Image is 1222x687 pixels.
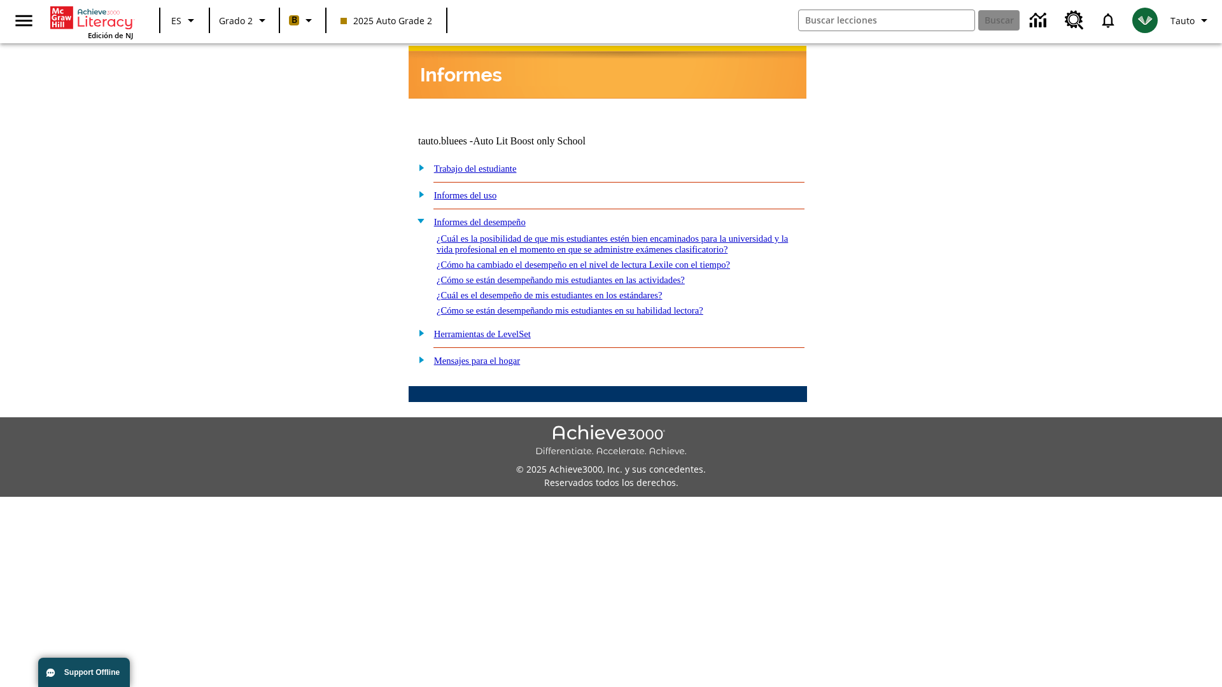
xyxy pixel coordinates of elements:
button: Lenguaje: ES, Selecciona un idioma [164,9,205,32]
a: Informes del desempeño [434,217,526,227]
a: ¿Cuál es la posibilidad de que mis estudiantes estén bien encaminados para la universidad y la vi... [437,233,788,254]
button: Grado: Grado 2, Elige un grado [214,9,275,32]
input: Buscar campo [799,10,974,31]
div: Portada [50,4,133,40]
span: Grado 2 [219,14,253,27]
img: plus.gif [412,327,425,338]
span: Edición de NJ [88,31,133,40]
button: Abrir el menú lateral [5,2,43,39]
td: tauto.bluees - [418,135,652,147]
button: Perfil/Configuración [1165,9,1217,32]
a: ¿Cómo ha cambiado el desempeño en el nivel de lectura Lexile con el tiempo? [437,260,730,270]
a: Informes del uso [434,190,497,200]
img: avatar image [1132,8,1158,33]
span: 2025 Auto Grade 2 [341,14,432,27]
a: Trabajo del estudiante [434,163,517,174]
a: Herramientas de LevelSet [434,329,531,339]
span: ES [171,14,181,27]
img: plus.gif [412,162,425,173]
a: Notificaciones [1092,4,1125,37]
span: Tauto [1170,14,1195,27]
a: Mensajes para el hogar [434,356,521,366]
a: Centro de información [1022,3,1057,38]
img: plus.gif [412,188,425,200]
span: Support Offline [64,668,120,677]
nobr: Auto Lit Boost only School [473,135,586,146]
button: Boost El color de la clase es anaranjado claro. Cambiar el color de la clase. [284,9,321,32]
a: Centro de recursos, Se abrirá en una pestaña nueva. [1057,3,1092,38]
a: ¿Cómo se están desempeñando mis estudiantes en su habilidad lectora? [437,305,703,316]
a: ¿Cuál es el desempeño de mis estudiantes en los estándares? [437,290,663,300]
img: Achieve3000 Differentiate Accelerate Achieve [535,425,687,457]
button: Escoja un nuevo avatar [1125,4,1165,37]
img: minus.gif [412,215,425,226]
img: plus.gif [412,354,425,365]
a: ¿Cómo se están desempeñando mis estudiantes en las actividades? [437,275,685,285]
span: B [291,12,297,28]
button: Support Offline [38,658,130,687]
img: header [409,46,806,99]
